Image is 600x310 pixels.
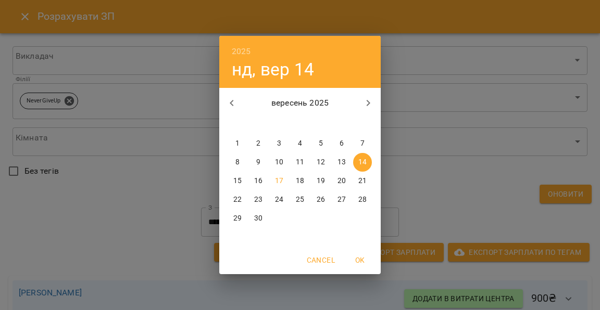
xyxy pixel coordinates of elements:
p: 28 [358,195,367,205]
p: 25 [296,195,304,205]
button: 28 [353,190,372,209]
button: 27 [332,190,351,209]
p: 21 [358,176,367,186]
p: 4 [298,138,302,149]
p: 2 [256,138,260,149]
p: вересень 2025 [244,97,356,109]
button: 10 [270,153,289,172]
p: 30 [254,213,262,224]
button: 30 [249,209,268,228]
button: 12 [311,153,330,172]
p: 27 [337,195,346,205]
button: 4 [291,134,309,153]
p: 1 [235,138,240,149]
button: 26 [311,190,330,209]
p: 3 [277,138,281,149]
button: 24 [270,190,289,209]
button: 22 [228,190,247,209]
button: 17 [270,172,289,190]
p: 14 [358,157,367,167]
p: 6 [340,138,344,149]
span: Cancel [307,254,335,266]
button: 13 [332,153,351,172]
span: чт [291,119,309,129]
button: 2 [249,134,268,153]
button: 3 [270,134,289,153]
span: пт [311,119,330,129]
button: 21 [353,172,372,190]
p: 20 [337,176,346,186]
p: 16 [254,176,262,186]
span: ср [270,119,289,129]
button: 20 [332,172,351,190]
button: 5 [311,134,330,153]
p: 24 [275,195,283,205]
p: 26 [317,195,325,205]
p: 10 [275,157,283,167]
button: 2025 [232,44,251,59]
p: 29 [233,213,242,224]
p: 15 [233,176,242,186]
button: 1 [228,134,247,153]
p: 17 [275,176,283,186]
button: 25 [291,190,309,209]
button: Cancel [303,251,339,269]
p: 23 [254,195,262,205]
button: 8 [228,153,247,172]
button: 23 [249,190,268,209]
p: 8 [235,157,240,167]
span: вт [249,119,268,129]
button: 18 [291,172,309,190]
p: 13 [337,157,346,167]
p: 5 [319,138,323,149]
button: 29 [228,209,247,228]
span: сб [332,119,351,129]
p: 9 [256,157,260,167]
button: 16 [249,172,268,190]
button: 7 [353,134,372,153]
button: 6 [332,134,351,153]
span: пн [228,119,247,129]
button: 14 [353,153,372,172]
button: 19 [311,172,330,190]
p: 12 [317,157,325,167]
span: OK [347,254,372,266]
p: 7 [360,138,365,149]
p: 22 [233,195,242,205]
button: 11 [291,153,309,172]
p: 18 [296,176,304,186]
button: 9 [249,153,268,172]
button: OK [343,251,377,269]
p: 11 [296,157,304,167]
button: нд, вер 14 [232,59,314,80]
span: нд [353,119,372,129]
button: 15 [228,172,247,190]
p: 19 [317,176,325,186]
